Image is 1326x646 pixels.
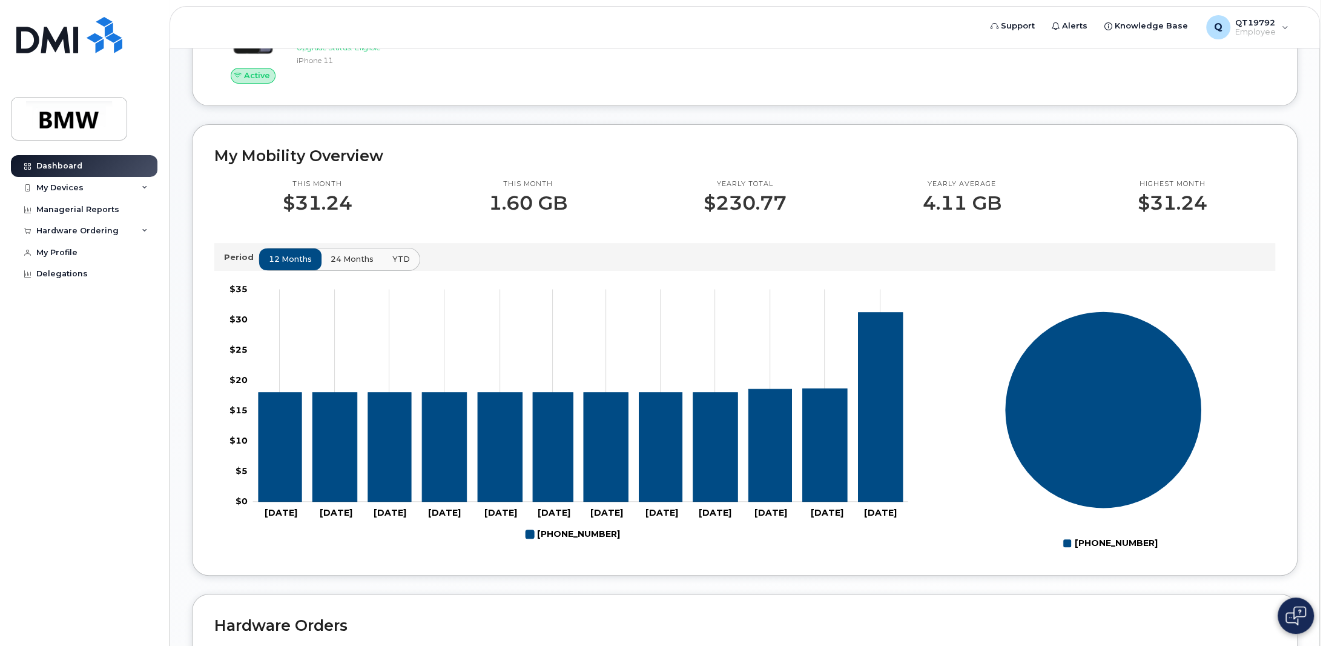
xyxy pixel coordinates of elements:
[923,179,1001,189] p: Yearly average
[1235,27,1276,37] span: Employee
[489,192,567,214] p: 1.60 GB
[224,251,259,263] p: Period
[265,507,297,518] tspan: [DATE]
[229,435,248,446] tspan: $10
[489,179,567,189] p: This month
[704,192,787,214] p: $230.77
[229,375,248,385] tspan: $20
[428,507,461,518] tspan: [DATE]
[331,253,374,265] span: 24 months
[244,70,270,81] span: Active
[526,524,620,544] g: Legend
[484,507,517,518] tspan: [DATE]
[236,496,248,507] tspan: $0
[811,507,843,518] tspan: [DATE]
[236,465,248,476] tspan: $5
[214,616,1275,634] h2: Hardware Orders
[259,313,903,502] g: 864-631-3621
[374,507,406,518] tspan: [DATE]
[320,507,352,518] tspan: [DATE]
[1285,606,1306,625] img: Open chat
[699,507,731,518] tspan: [DATE]
[229,314,248,325] tspan: $30
[229,284,248,295] tspan: $35
[864,507,897,518] tspan: [DATE]
[1115,20,1188,32] span: Knowledge Base
[1138,192,1207,214] p: $31.24
[214,147,1275,165] h2: My Mobility Overview
[1235,18,1276,27] span: QT19792
[1001,20,1035,32] span: Support
[283,192,352,214] p: $31.24
[538,507,570,518] tspan: [DATE]
[229,344,248,355] tspan: $25
[526,524,620,544] g: 864-631-3621
[704,179,787,189] p: Yearly total
[355,43,380,52] span: Eligible
[283,179,352,189] p: This month
[1214,20,1222,35] span: Q
[982,14,1043,38] a: Support
[1198,15,1297,39] div: QT19792
[229,284,908,544] g: Chart
[297,43,352,52] span: Upgrade Status:
[754,507,787,518] tspan: [DATE]
[1062,20,1087,32] span: Alerts
[297,55,464,65] div: iPhone 11
[1063,533,1158,553] g: Legend
[1004,311,1202,553] g: Chart
[645,507,678,518] tspan: [DATE]
[590,507,623,518] tspan: [DATE]
[1138,179,1207,189] p: Highest month
[392,253,410,265] span: YTD
[1004,311,1202,509] g: Series
[229,405,248,416] tspan: $15
[1096,14,1196,38] a: Knowledge Base
[1043,14,1096,38] a: Alerts
[923,192,1001,214] p: 4.11 GB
